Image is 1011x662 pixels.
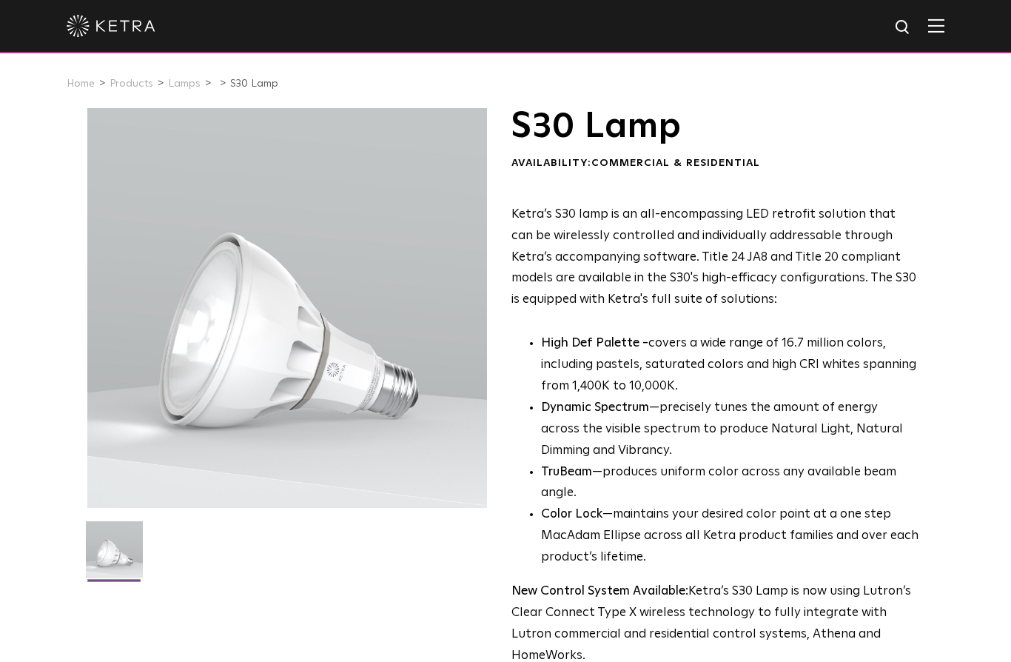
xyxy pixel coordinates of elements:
[894,19,913,37] img: search icon
[110,78,153,89] a: Products
[67,15,155,37] img: ketra-logo-2019-white
[511,585,688,598] strong: New Control System Available:
[541,398,919,462] li: —precisely tunes the amount of energy across the visible spectrum to produce Natural Light, Natur...
[541,401,649,414] strong: Dynamic Spectrum
[928,19,944,33] img: Hamburger%20Nav.svg
[511,108,919,145] h1: S30 Lamp
[541,333,919,398] p: covers a wide range of 16.7 million colors, including pastels, saturated colors and high CRI whit...
[86,521,143,589] img: S30-Lamp-Edison-2021-Web-Square
[168,78,201,89] a: Lamps
[541,508,602,521] strong: Color Lock
[230,78,278,89] a: S30 Lamp
[541,337,648,350] strong: High Def Palette -
[511,208,916,307] span: Ketra’s S30 lamp is an all-encompassing LED retrofit solution that can be wirelessly controlled a...
[591,158,760,168] span: Commercial & Residential
[511,156,919,171] div: Availability:
[67,78,95,89] a: Home
[541,462,919,505] li: —produces uniform color across any available beam angle.
[541,504,919,569] li: —maintains your desired color point at a one step MacAdam Ellipse across all Ketra product famili...
[541,466,592,478] strong: TruBeam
